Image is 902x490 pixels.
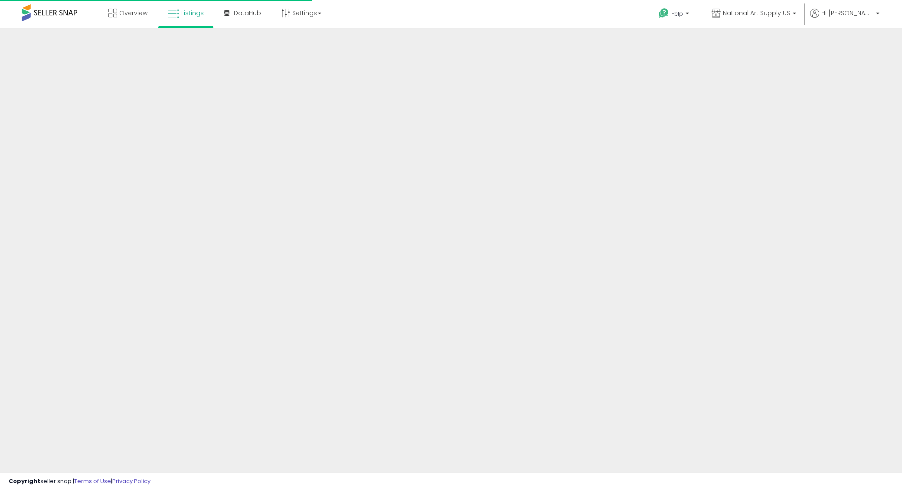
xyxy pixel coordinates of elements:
i: Get Help [658,8,669,19]
a: Hi [PERSON_NAME] [810,9,879,28]
span: Overview [119,9,147,17]
span: DataHub [234,9,261,17]
span: Help [671,10,683,17]
span: Hi [PERSON_NAME] [821,9,873,17]
span: Listings [181,9,204,17]
a: Help [652,1,698,28]
span: National Art Supply US [723,9,790,17]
